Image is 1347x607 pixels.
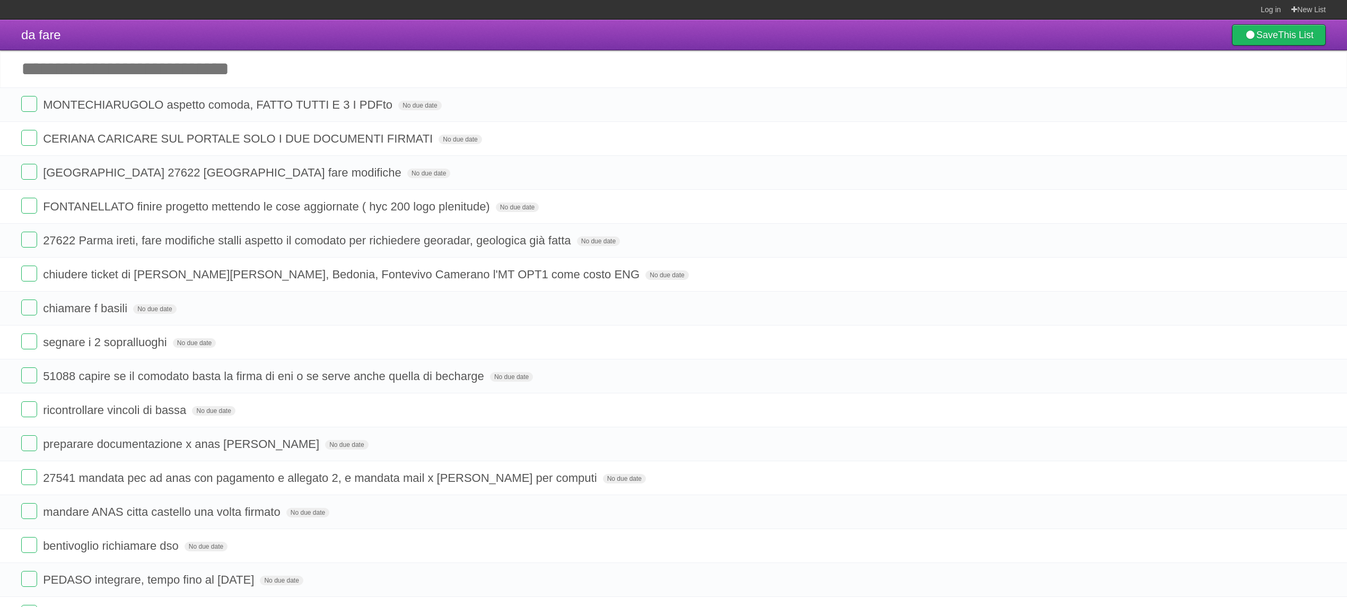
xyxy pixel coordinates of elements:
[21,300,37,315] label: Done
[192,406,235,416] span: No due date
[21,164,37,180] label: Done
[490,372,533,382] span: No due date
[21,469,37,485] label: Done
[43,370,487,383] span: 51088 capire se il comodato basta la firma di eni o se serve anche quella di becharge
[43,302,130,315] span: chiamare f basili
[21,28,61,42] span: da fare
[43,166,404,179] span: [GEOGRAPHIC_DATA] 27622 [GEOGRAPHIC_DATA] fare modifiche
[133,304,176,314] span: No due date
[43,539,181,552] span: bentivoglio richiamare dso
[645,270,688,280] span: No due date
[43,471,599,485] span: 27541 mandata pec ad anas con pagamento e allegato 2, e mandata mail x [PERSON_NAME] per computi
[43,234,573,247] span: 27622 Parma ireti, fare modifiche stalli aspetto il comodato per richiedere georadar, geologica g...
[21,96,37,112] label: Done
[21,537,37,553] label: Done
[1232,24,1326,46] a: SaveThis List
[21,571,37,587] label: Done
[185,542,228,551] span: No due date
[260,576,303,585] span: No due date
[43,268,642,281] span: chiudere ticket di [PERSON_NAME][PERSON_NAME], Bedonia, Fontevivo Camerano l'MT OPT1 come costo ENG
[603,474,646,483] span: No due date
[496,203,539,212] span: No due date
[1278,30,1314,40] b: This List
[325,440,368,450] span: No due date
[407,169,450,178] span: No due date
[21,130,37,146] label: Done
[439,135,482,144] span: No due date
[577,236,620,246] span: No due date
[43,573,257,586] span: PEDASO integrare, tempo fino al [DATE]
[286,508,329,517] span: No due date
[43,98,395,111] span: MONTECHIARUGOLO aspetto comoda, FATTO TUTTI E 3 I PDFto
[173,338,216,348] span: No due date
[398,101,441,110] span: No due date
[21,232,37,248] label: Done
[43,336,170,349] span: segnare i 2 sopralluoghi
[21,401,37,417] label: Done
[43,200,493,213] span: FONTANELLATO finire progetto mettendo le cose aggiornate ( hyc 200 logo plenitude)
[21,367,37,383] label: Done
[43,403,189,417] span: ricontrollare vincoli di bassa
[21,266,37,281] label: Done
[21,503,37,519] label: Done
[43,505,283,518] span: mandare ANAS citta castello una volta firmato
[21,435,37,451] label: Done
[21,198,37,214] label: Done
[21,333,37,349] label: Done
[43,437,322,451] span: preparare documentazione x anas [PERSON_NAME]
[43,132,435,145] span: CERIANA CARICARE SUL PORTALE SOLO I DUE DOCUMENTI FIRMATI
